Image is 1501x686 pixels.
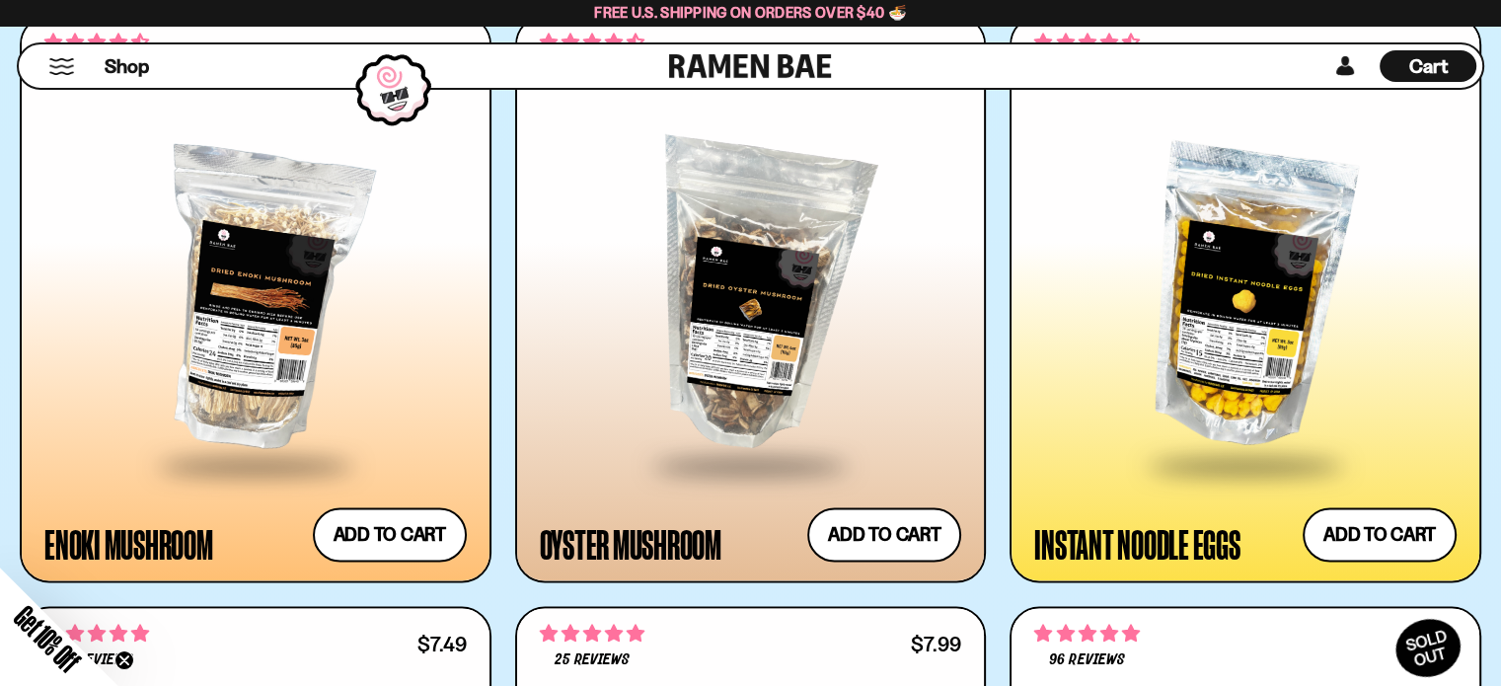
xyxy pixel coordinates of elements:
a: 4.73 stars 168 reviews $7.49 Instant Noodle Eggs Add to cart [1010,15,1481,582]
button: Add to cart [313,507,467,562]
span: 4.90 stars [1034,621,1139,647]
button: Add to cart [1303,507,1457,562]
div: Oyster Mushroom [540,526,721,562]
button: Add to cart [807,507,961,562]
span: 96 reviews [1049,652,1124,668]
div: Instant Noodle Eggs [1034,526,1239,562]
span: Cart [1409,54,1448,78]
div: $7.49 [417,635,467,653]
a: 4.53 stars 335 reviews $7.49 Enoki Mushroom Add to cart [20,15,491,582]
span: 4.80 stars [540,621,644,647]
button: Close teaser [114,650,134,670]
a: 4.68 stars 125 reviews $7.49 Oyster Mushroom Add to cart [515,15,987,582]
span: Shop [105,53,149,80]
span: Get 10% Off [9,600,86,677]
button: Mobile Menu Trigger [48,58,75,75]
span: Free U.S. Shipping on Orders over $40 🍜 [594,3,907,22]
div: $7.99 [911,635,961,653]
div: Enoki Mushroom [44,526,213,562]
div: Cart [1380,44,1476,88]
a: Shop [105,50,149,82]
span: 25 reviews [555,652,630,668]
